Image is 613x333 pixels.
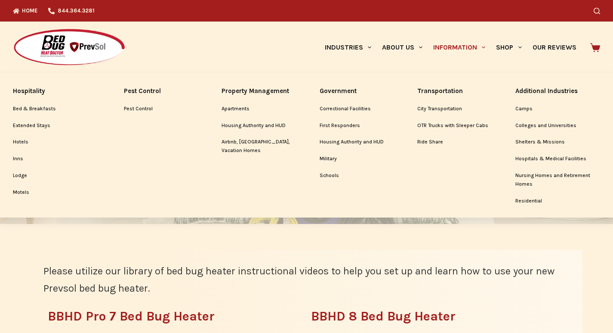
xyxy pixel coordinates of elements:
[13,28,126,67] img: Prevsol/Bed Bug Heat Doctor
[311,310,565,323] h3: BBHD 8 Bed Bug Heater
[13,168,98,184] a: Lodge
[417,82,489,100] a: Transportation
[320,151,391,167] a: Military
[515,118,601,134] a: Colleges and Universities
[13,134,98,150] a: Hotels
[124,82,196,100] a: Pest Control
[515,151,601,167] a: Hospitals & Medical Facilities
[319,22,582,73] nav: Primary
[491,22,527,73] a: Shop
[417,118,489,134] a: OTR Trucks with Sleeper Cabs
[417,134,489,150] a: Ride Share
[515,134,601,150] a: Shelters & Missions
[13,82,98,100] a: Hospitality
[13,184,98,201] a: Motels
[222,134,293,159] a: Airbnb, [GEOGRAPHIC_DATA], Vacation Homes
[222,118,293,134] a: Housing Authority and HUD
[376,22,428,73] a: About Us
[222,101,293,117] a: Apartments
[320,82,391,100] a: Government
[48,310,302,323] h3: BBHD Pro 7 Bed Bug Heater
[417,101,489,117] a: City Transportation
[124,101,196,117] a: Pest Control
[320,118,391,134] a: First Responders
[320,101,391,117] a: Correctional Facilities
[319,22,376,73] a: Industries
[527,22,582,73] a: Our Reviews
[13,151,98,167] a: Inns
[222,82,293,100] a: Property Management
[515,101,601,117] a: Camps
[515,82,601,100] a: Additional Industries
[320,134,391,150] a: Housing Authority and HUD
[515,168,601,193] a: Nursing Homes and Retirement Homes
[13,118,98,134] a: Extended Stays
[43,263,570,297] p: Please utilize our library of bed bug heater instructional videos to help you set up and learn ho...
[13,101,98,117] a: Bed & Breakfasts
[320,168,391,184] a: Schools
[515,193,601,209] a: Residential
[428,22,491,73] a: Information
[594,8,600,14] button: Search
